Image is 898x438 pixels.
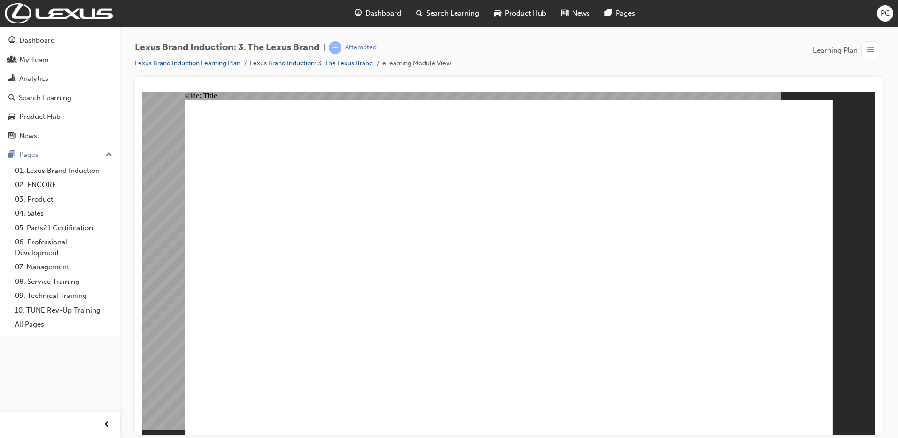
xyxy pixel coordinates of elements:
a: Product Hub [4,108,116,125]
span: | [323,42,325,53]
span: Dashboard [365,8,401,19]
span: news-icon [8,132,15,141]
a: guage-iconDashboard [347,4,409,23]
button: DashboardMy TeamAnalyticsSearch LearningProduct HubNews [4,30,116,146]
span: search-icon [8,94,15,102]
span: prev-icon [103,419,110,431]
span: search-icon [416,8,423,19]
span: news-icon [561,8,568,19]
span: list-icon [867,45,874,56]
a: pages-iconPages [597,4,643,23]
a: My Team [4,51,116,69]
div: My Team [19,55,49,65]
button: Pages [4,146,116,164]
li: eLearning Module View [382,58,451,69]
span: guage-icon [355,8,362,19]
span: car-icon [494,8,501,19]
span: pages-icon [605,8,612,19]
a: News [4,127,116,145]
a: 05. Parts21 Certification [11,221,116,235]
div: Analytics [19,73,48,84]
a: 01. Lexus Brand Induction [11,164,116,178]
a: 08. Service Training [11,274,116,289]
a: 07. Management [11,260,116,274]
div: Attempted [345,43,377,52]
a: 10. TUNE Rev-Up Training [11,303,116,318]
a: All Pages [11,317,116,332]
span: chart-icon [8,75,15,83]
a: 06. Professional Development [11,235,116,260]
a: Search Learning [4,89,116,107]
div: Dashboard [19,35,55,46]
span: Search Learning [426,8,479,19]
span: up-icon [106,149,112,161]
a: 03. Product [11,192,116,207]
div: News [19,131,37,141]
a: Lexus Brand Induction: 3. The Lexus Brand [250,59,373,67]
span: News [572,8,590,19]
a: Dashboard [4,32,116,49]
button: PC [877,5,893,22]
span: Product Hub [505,8,546,19]
span: Pages [616,8,635,19]
a: Lexus Brand Induction Learning Plan [135,59,240,67]
span: Lexus Brand Induction: 3. The Lexus Brand [135,42,319,53]
button: Learning Plan [813,41,883,59]
a: car-iconProduct Hub [487,4,554,23]
span: Learning Plan [813,45,858,56]
a: search-iconSearch Learning [409,4,487,23]
span: car-icon [8,113,15,121]
a: news-iconNews [554,4,597,23]
span: learningRecordVerb_ATTEMPT-icon [329,41,341,54]
span: people-icon [8,56,15,64]
div: Search Learning [19,93,71,103]
div: Pages [19,149,39,160]
a: Analytics [4,70,116,87]
img: Trak [5,3,113,23]
a: 02. ENCORE [11,178,116,192]
a: 09. Technical Training [11,289,116,303]
span: PC [881,8,890,19]
div: Product Hub [19,111,61,122]
span: pages-icon [8,151,15,159]
span: guage-icon [8,37,15,45]
a: 04. Sales [11,206,116,221]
